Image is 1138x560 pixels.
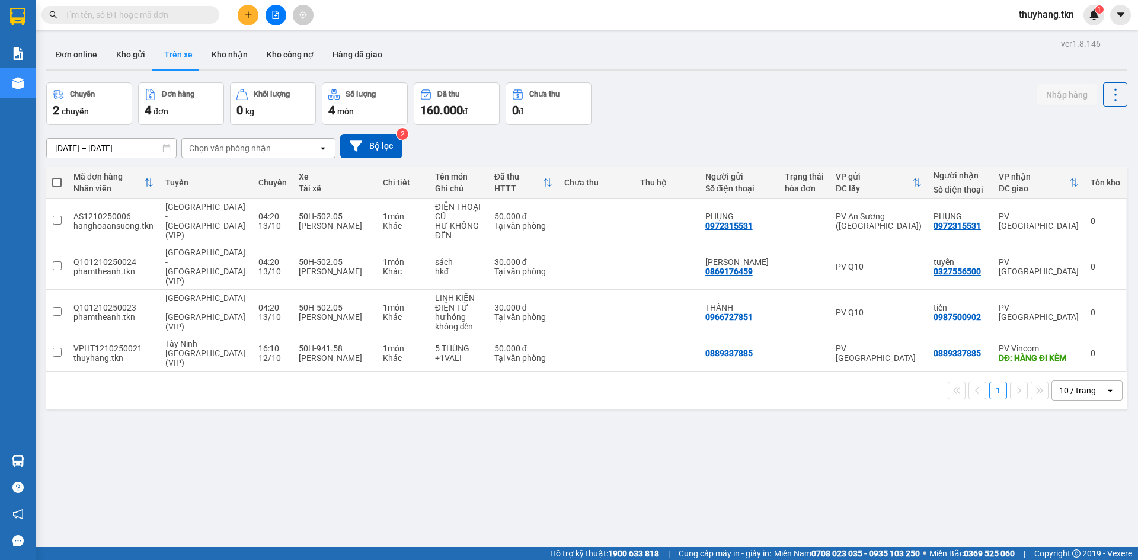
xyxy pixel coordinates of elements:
span: 4 [145,103,151,117]
th: Toggle SortBy [68,167,159,199]
span: [GEOGRAPHIC_DATA] - [GEOGRAPHIC_DATA] (VIP) [165,293,245,331]
div: PV [GEOGRAPHIC_DATA] [999,257,1079,276]
div: Số điện thoại [934,185,987,194]
input: Select a date range. [47,139,176,158]
div: hư hỏng không đền [435,312,482,331]
div: 1 món [383,257,423,267]
input: Tìm tên, số ĐT hoặc mã đơn [65,8,205,21]
div: sách [435,257,482,267]
div: Chưa thu [564,178,628,187]
div: PV Q10 [836,262,922,271]
div: phamtheanh.tkn [73,267,154,276]
div: 50H-502.05 [299,257,370,267]
div: 0 [1091,348,1120,358]
div: 04:20 [258,212,287,221]
span: chuyến [62,107,89,116]
span: Miền Bắc [929,547,1015,560]
button: Chưa thu0đ [506,82,592,125]
span: file-add [271,11,280,19]
span: search [49,11,57,19]
div: 04:20 [258,257,287,267]
span: question-circle [12,482,24,493]
div: Chuyến [258,178,287,187]
div: AS1210250006 [73,212,154,221]
div: Tại văn phòng [494,221,553,231]
div: 50.000 đ [494,344,553,353]
button: Đơn online [46,40,107,69]
span: đơn [154,107,168,116]
button: Hàng đã giao [323,40,392,69]
div: Nhân viên [73,184,144,193]
div: PV [GEOGRAPHIC_DATA] [999,303,1079,322]
div: THÀNH [705,303,773,312]
div: HTTT [494,184,544,193]
div: tiến [934,303,987,312]
div: Xe [299,172,370,181]
div: Tên món [435,172,482,181]
div: Tồn kho [1091,178,1120,187]
div: 13/10 [258,267,287,276]
div: 5 THÙNG +1VALI [435,344,482,363]
span: món [337,107,354,116]
div: [PERSON_NAME] [299,353,370,363]
button: Kho công nợ [257,40,323,69]
div: Mã đơn hàng [73,172,144,181]
span: 0 [512,103,519,117]
div: hóa đơn [785,184,824,193]
div: Chuyến [70,90,95,98]
div: Tại văn phòng [494,312,553,322]
div: VP gửi [836,172,912,181]
span: đ [463,107,468,116]
div: Khác [383,312,423,322]
div: Khối lượng [254,90,290,98]
sup: 2 [397,128,408,140]
div: PV Vincom [999,344,1079,353]
div: Tài xế [299,184,370,193]
span: Cung cấp máy in - giấy in: [679,547,771,560]
div: [PERSON_NAME] [299,267,370,276]
th: Toggle SortBy [993,167,1085,199]
div: 0972315531 [705,221,753,231]
span: 1 [1097,5,1101,14]
div: 13/10 [258,312,287,322]
span: 2 [53,103,59,117]
div: 0 [1091,308,1120,317]
div: 0972315531 [934,221,981,231]
div: Chưa thu [529,90,560,98]
th: Toggle SortBy [488,167,559,199]
div: DĐ: HÀNG ĐI KÈM [999,353,1079,363]
button: Số lượng4món [322,82,408,125]
div: Đã thu [437,90,459,98]
div: Trạng thái [785,172,824,181]
img: solution-icon [12,47,24,60]
span: thuyhang.tkn [1009,7,1083,22]
button: caret-down [1110,5,1131,25]
div: 0966727851 [705,312,753,322]
img: logo-vxr [10,8,25,25]
span: kg [245,107,254,116]
div: Người nhận [934,171,987,180]
div: 10 / trang [1059,385,1096,396]
span: message [12,535,24,546]
span: Hỗ trợ kỹ thuật: [550,547,659,560]
div: [PERSON_NAME] [299,312,370,322]
button: Đơn hàng4đơn [138,82,224,125]
div: 50H-941.58 [299,344,370,353]
div: 13/10 [258,221,287,231]
button: Trên xe [155,40,202,69]
div: Tuyến [165,178,247,187]
div: 50H-502.05 [299,303,370,312]
span: 0 [236,103,243,117]
div: Q101210250023 [73,303,154,312]
div: Q101210250024 [73,257,154,267]
div: ĐC lấy [836,184,912,193]
div: 0 [1091,216,1120,226]
div: tuyền [934,257,987,267]
img: warehouse-icon [12,77,24,89]
span: Tây Ninh - [GEOGRAPHIC_DATA] (VIP) [165,339,245,367]
div: Số lượng [346,90,376,98]
span: | [1024,547,1025,560]
span: [GEOGRAPHIC_DATA] - [GEOGRAPHIC_DATA] (VIP) [165,248,245,286]
span: | [668,547,670,560]
span: đ [519,107,523,116]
